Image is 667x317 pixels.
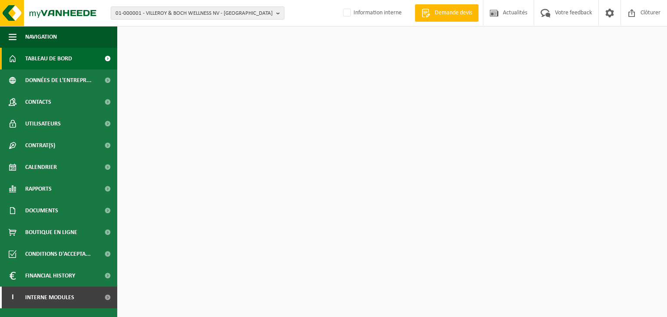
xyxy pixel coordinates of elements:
[25,26,57,48] span: Navigation
[433,9,474,17] span: Demande devis
[25,221,77,243] span: Boutique en ligne
[25,243,91,265] span: Conditions d'accepta...
[341,7,402,20] label: Information interne
[122,31,206,48] h2: Tableau de bord caché
[25,265,75,287] span: Financial History
[116,7,273,20] span: 01-000001 - VILLEROY & BOCH WELLNESS NV - [GEOGRAPHIC_DATA]
[25,178,52,200] span: Rapports
[219,37,238,43] span: Afficher
[25,156,57,178] span: Calendrier
[212,31,253,48] a: Afficher
[111,7,284,20] button: 01-000001 - VILLEROY & BOCH WELLNESS NV - [GEOGRAPHIC_DATA]
[25,135,55,156] span: Contrat(s)
[25,113,61,135] span: Utilisateurs
[25,48,72,69] span: Tableau de bord
[25,91,51,113] span: Contacts
[25,69,92,91] span: Données de l'entrepr...
[9,287,17,308] span: I
[25,200,58,221] span: Documents
[25,287,74,308] span: Interne modules
[415,4,479,22] a: Demande devis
